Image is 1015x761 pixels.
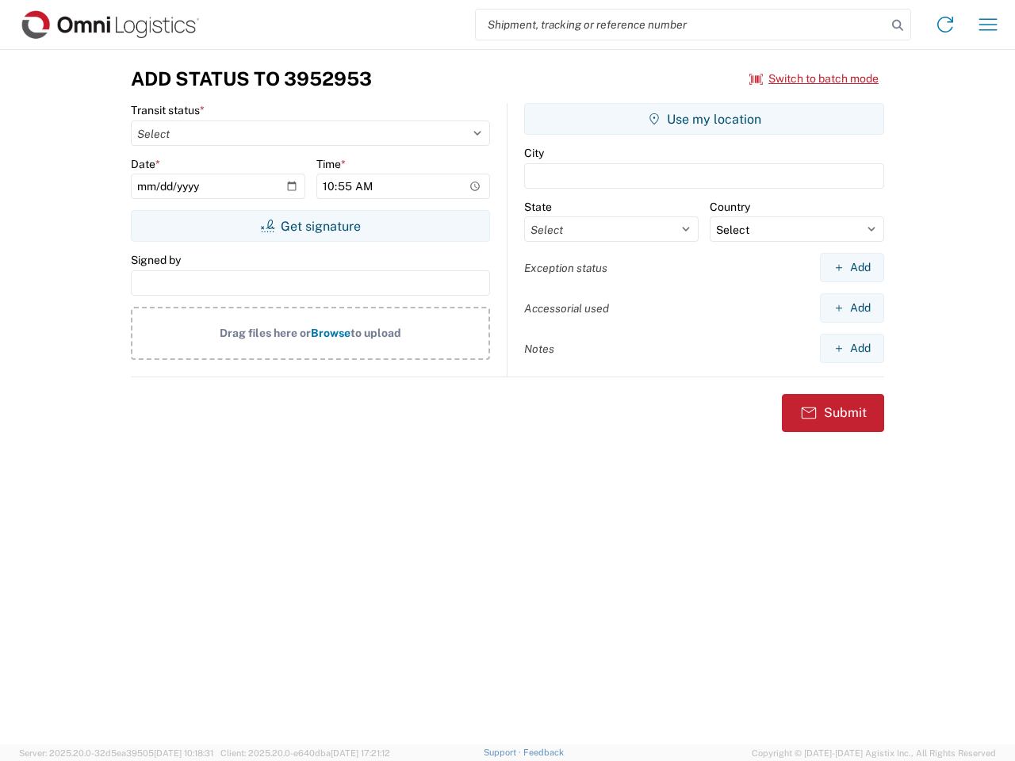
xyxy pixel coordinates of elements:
[524,103,884,135] button: Use my location
[154,748,213,758] span: [DATE] 10:18:31
[820,253,884,282] button: Add
[131,253,181,267] label: Signed by
[524,342,554,356] label: Notes
[350,327,401,339] span: to upload
[820,293,884,323] button: Add
[484,748,523,757] a: Support
[782,394,884,432] button: Submit
[311,327,350,339] span: Browse
[131,67,372,90] h3: Add Status to 3952953
[752,746,996,760] span: Copyright © [DATE]-[DATE] Agistix Inc., All Rights Reserved
[220,748,390,758] span: Client: 2025.20.0-e640dba
[131,157,160,171] label: Date
[524,146,544,160] label: City
[131,210,490,242] button: Get signature
[316,157,346,171] label: Time
[131,103,205,117] label: Transit status
[476,10,887,40] input: Shipment, tracking or reference number
[710,200,750,214] label: Country
[523,748,564,757] a: Feedback
[524,200,552,214] label: State
[19,748,213,758] span: Server: 2025.20.0-32d5ea39505
[524,301,609,315] label: Accessorial used
[749,66,879,92] button: Switch to batch mode
[220,327,311,339] span: Drag files here or
[820,334,884,363] button: Add
[524,261,607,275] label: Exception status
[331,748,390,758] span: [DATE] 17:21:12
